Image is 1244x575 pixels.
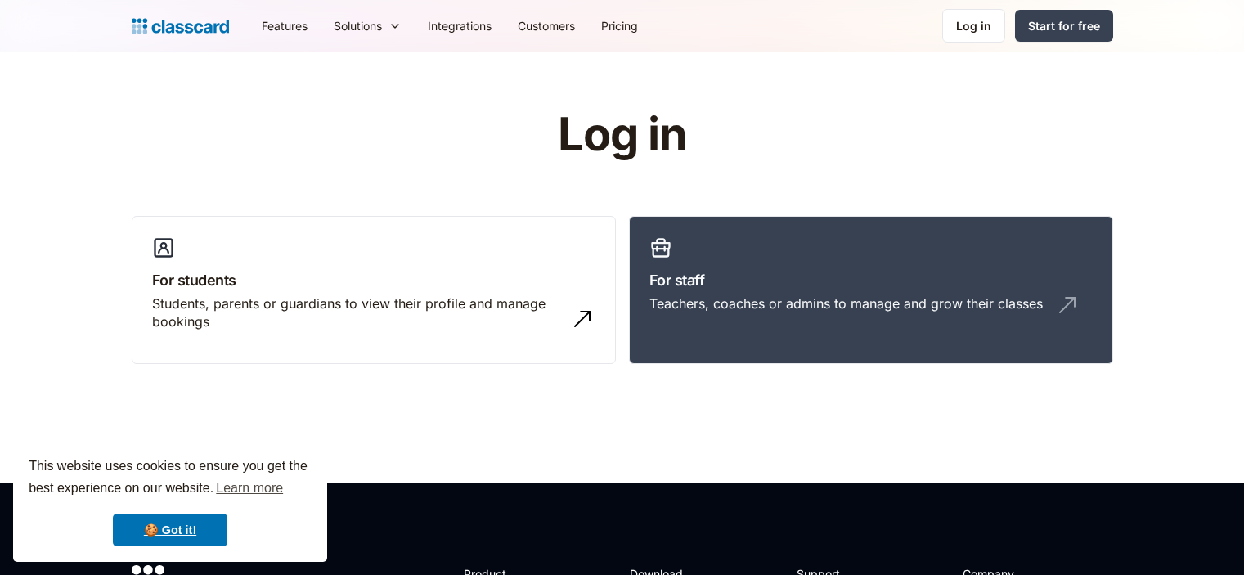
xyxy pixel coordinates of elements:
a: Customers [505,7,588,44]
a: home [132,15,229,38]
div: Start for free [1028,17,1100,34]
a: learn more about cookies [213,476,285,501]
a: For staffTeachers, coaches or admins to manage and grow their classes [629,216,1113,365]
a: For studentsStudents, parents or guardians to view their profile and manage bookings [132,216,616,365]
h1: Log in [362,110,882,160]
div: cookieconsent [13,441,327,562]
a: Start for free [1015,10,1113,42]
div: Log in [956,17,991,34]
a: Pricing [588,7,651,44]
div: Students, parents or guardians to view their profile and manage bookings [152,294,563,331]
div: Teachers, coaches or admins to manage and grow their classes [649,294,1043,312]
div: Solutions [334,17,382,34]
a: Integrations [415,7,505,44]
div: Solutions [321,7,415,44]
h3: For students [152,269,595,291]
h3: For staff [649,269,1093,291]
a: Log in [942,9,1005,43]
a: dismiss cookie message [113,514,227,546]
a: Features [249,7,321,44]
span: This website uses cookies to ensure you get the best experience on our website. [29,456,312,501]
